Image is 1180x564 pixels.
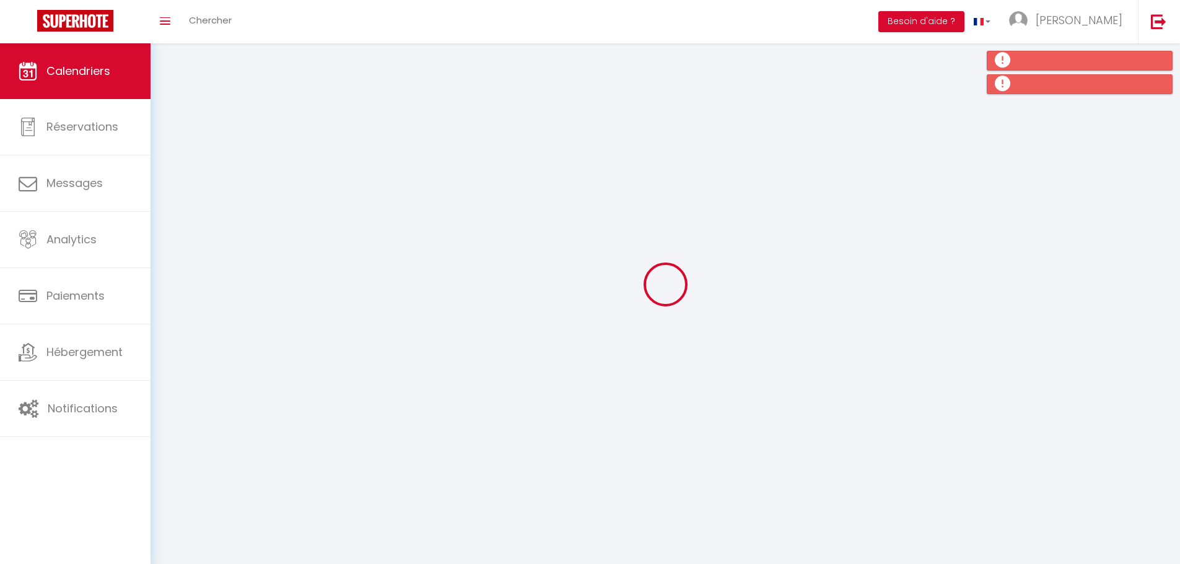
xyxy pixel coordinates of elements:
img: Super Booking [37,10,113,32]
span: Paiements [46,288,105,303]
span: Messages [46,175,103,191]
img: logout [1151,14,1166,29]
span: Hébergement [46,344,123,360]
button: Besoin d'aide ? [878,11,964,32]
span: Notifications [48,401,118,416]
span: Chercher [189,14,232,27]
img: ... [1009,11,1028,30]
span: Réservations [46,119,118,134]
span: Analytics [46,232,97,247]
span: [PERSON_NAME] [1036,12,1122,28]
span: Calendriers [46,63,110,79]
